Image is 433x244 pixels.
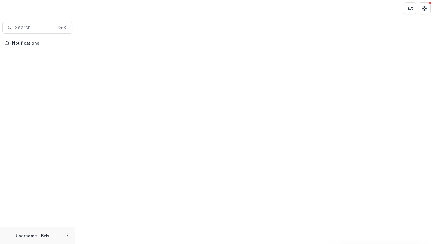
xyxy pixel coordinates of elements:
button: Notifications [2,38,72,48]
span: Search... [15,25,53,30]
nav: breadcrumb [78,4,103,13]
span: Notifications [12,41,70,46]
p: Username [16,233,37,239]
button: Search... [2,22,72,34]
div: ⌘ + K [55,24,67,31]
p: Role [39,233,51,238]
button: More [64,232,71,239]
button: Partners [404,2,416,14]
button: Get Help [419,2,431,14]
